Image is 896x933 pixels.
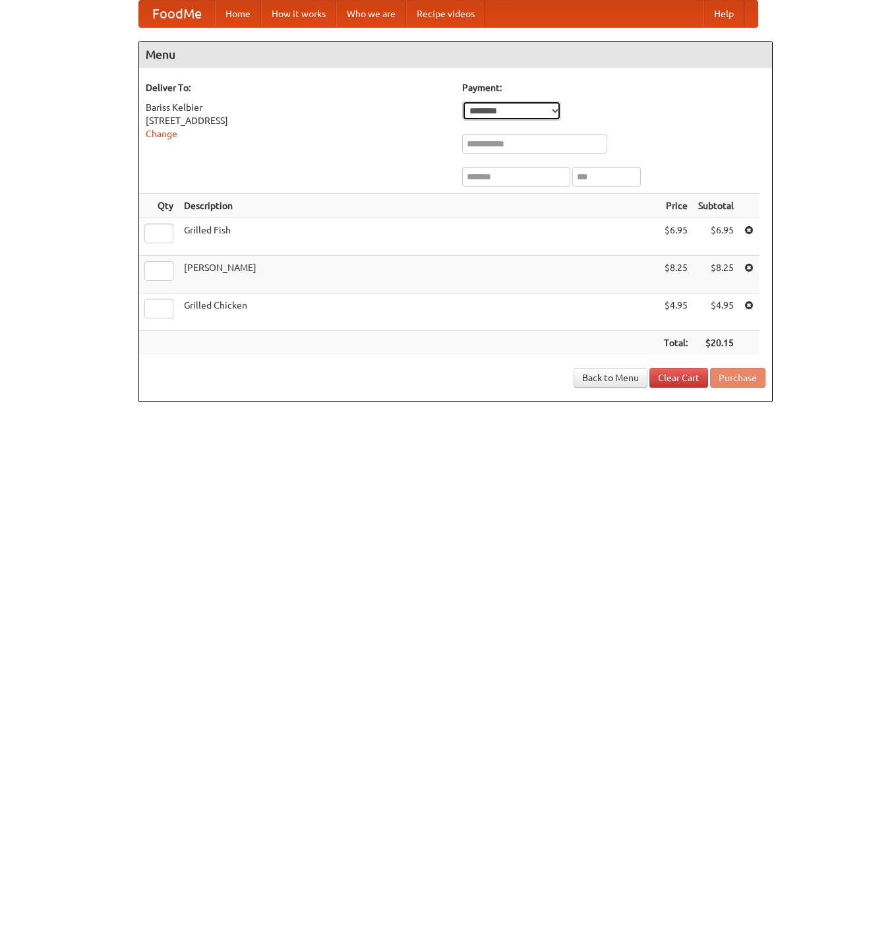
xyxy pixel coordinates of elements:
a: Recipe videos [406,1,485,27]
th: Total: [659,331,693,355]
td: Grilled Fish [179,218,659,256]
td: $8.25 [693,256,739,293]
h4: Menu [139,42,772,68]
a: Back to Menu [574,368,647,388]
td: [PERSON_NAME] [179,256,659,293]
th: Description [179,194,659,218]
a: Who we are [336,1,406,27]
td: $4.95 [693,293,739,331]
a: How it works [261,1,336,27]
div: [STREET_ADDRESS] [146,114,449,127]
a: FoodMe [139,1,215,27]
td: Grilled Chicken [179,293,659,331]
th: Price [659,194,693,218]
h5: Payment: [462,81,765,94]
td: $8.25 [659,256,693,293]
a: Help [703,1,744,27]
h5: Deliver To: [146,81,449,94]
th: Qty [139,194,179,218]
a: Change [146,129,177,139]
a: Clear Cart [649,368,708,388]
th: $20.15 [693,331,739,355]
td: $4.95 [659,293,693,331]
th: Subtotal [693,194,739,218]
button: Purchase [710,368,765,388]
a: Home [215,1,261,27]
td: $6.95 [659,218,693,256]
td: $6.95 [693,218,739,256]
div: Bariss Kelbier [146,101,449,114]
